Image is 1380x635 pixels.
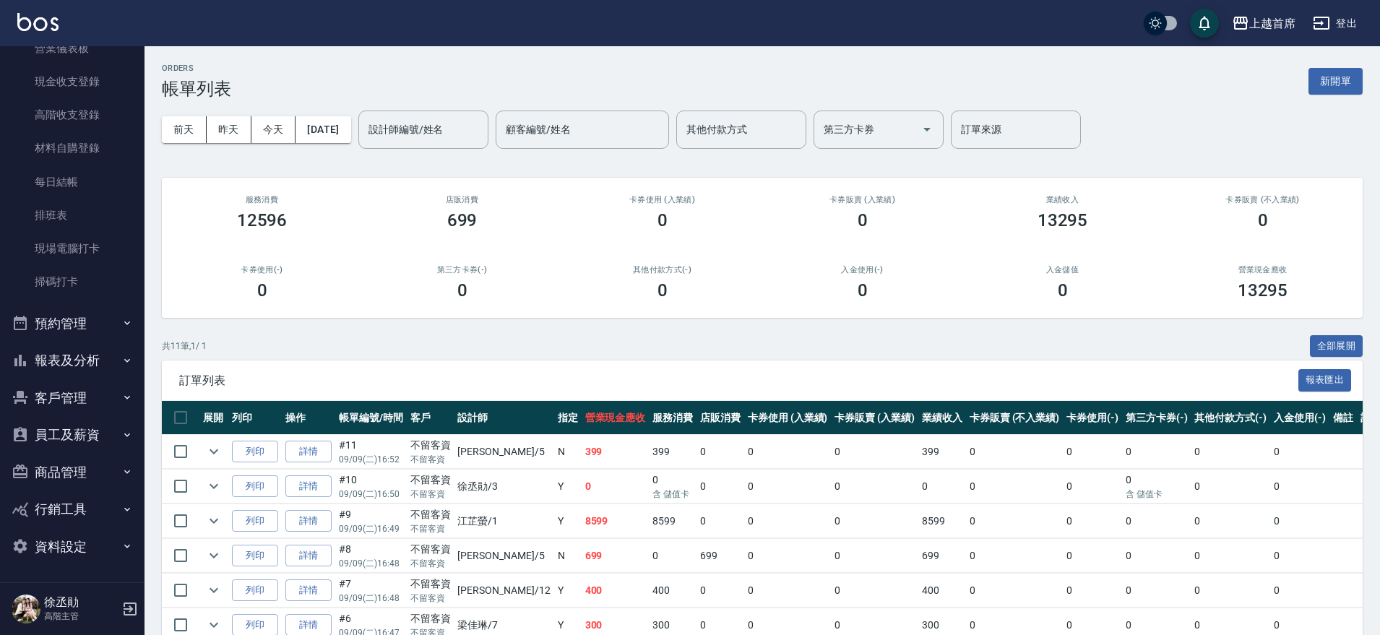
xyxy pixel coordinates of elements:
td: N [554,539,582,573]
h3: 13295 [1238,280,1288,301]
td: 0 [744,574,832,608]
h5: 徐丞勛 [44,595,118,610]
a: 現場電腦打卡 [6,232,139,265]
button: expand row [203,441,225,462]
td: 0 [1122,539,1191,573]
td: 699 [582,539,650,573]
th: 卡券販賣 (不入業績) [966,401,1063,435]
h3: 13295 [1038,210,1088,230]
p: 不留客資 [410,522,451,535]
h2: 入金儲值 [980,265,1145,275]
td: 0 [1122,504,1191,538]
h3: 699 [447,210,478,230]
a: 現金收支登錄 [6,65,139,98]
p: 不留客資 [410,453,451,466]
h3: 0 [1258,210,1268,230]
button: 昨天 [207,116,251,143]
button: 商品管理 [6,454,139,491]
td: 0 [966,435,1063,469]
button: 前天 [162,116,207,143]
p: 含 儲值卡 [652,488,693,501]
h2: 店販消費 [379,195,545,204]
div: 不留客資 [410,542,451,557]
td: 0 [1063,504,1122,538]
td: 0 [966,504,1063,538]
button: expand row [203,510,225,532]
td: 400 [649,574,697,608]
th: 第三方卡券(-) [1122,401,1191,435]
th: 列印 [228,401,282,435]
td: #11 [335,435,407,469]
td: 0 [831,574,918,608]
button: 登出 [1307,10,1363,37]
th: 入金使用(-) [1270,401,1329,435]
p: 不留客資 [410,488,451,501]
td: 0 [649,470,697,504]
td: 徐丞勛 /3 [454,470,553,504]
a: 每日結帳 [6,165,139,199]
p: 高階主管 [44,610,118,623]
td: 0 [744,435,832,469]
h3: 0 [657,280,668,301]
button: 資料設定 [6,528,139,566]
p: 09/09 (二) 16:52 [339,453,403,466]
img: Logo [17,13,59,31]
td: 0 [831,470,918,504]
td: 0 [831,504,918,538]
p: 含 儲值卡 [1126,488,1188,501]
th: 指定 [554,401,582,435]
a: 掃碼打卡 [6,265,139,298]
td: 0 [1191,470,1270,504]
button: 預約管理 [6,305,139,342]
th: 卡券販賣 (入業績) [831,401,918,435]
td: 8599 [918,504,966,538]
button: 報表及分析 [6,342,139,379]
div: 不留客資 [410,507,451,522]
td: 江芷螢 /1 [454,504,553,538]
th: 業績收入 [918,401,966,435]
div: 上越首席 [1249,14,1295,33]
td: 400 [918,574,966,608]
button: 新開單 [1308,68,1363,95]
td: N [554,435,582,469]
button: 員工及薪資 [6,416,139,454]
button: Open [915,118,939,141]
td: 400 [582,574,650,608]
h2: 業績收入 [980,195,1145,204]
td: [PERSON_NAME] /5 [454,539,553,573]
button: expand row [203,579,225,601]
td: 8599 [649,504,697,538]
td: 0 [649,539,697,573]
th: 備註 [1329,401,1357,435]
th: 服務消費 [649,401,697,435]
th: 設計師 [454,401,553,435]
h3: 服務消費 [179,195,345,204]
button: 列印 [232,545,278,567]
p: 09/09 (二) 16:48 [339,557,403,570]
td: Y [554,574,582,608]
button: 列印 [232,579,278,602]
div: 不留客資 [410,611,451,626]
td: 0 [1191,539,1270,573]
td: 0 [918,470,966,504]
h2: 第三方卡券(-) [379,265,545,275]
h3: 0 [858,280,868,301]
td: 0 [1270,435,1329,469]
td: Y [554,470,582,504]
th: 客戶 [407,401,454,435]
h2: 入金使用(-) [780,265,945,275]
h3: 12596 [237,210,288,230]
button: 列印 [232,475,278,498]
div: 不留客資 [410,472,451,488]
button: [DATE] [296,116,350,143]
td: Y [554,504,582,538]
button: 上越首席 [1226,9,1301,38]
p: 不留客資 [410,592,451,605]
td: 0 [1191,504,1270,538]
td: 0 [1063,470,1122,504]
th: 帳單編號/時間 [335,401,407,435]
a: 詳情 [285,441,332,463]
a: 詳情 [285,475,332,498]
td: 0 [831,435,918,469]
th: 其他付款方式(-) [1191,401,1270,435]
